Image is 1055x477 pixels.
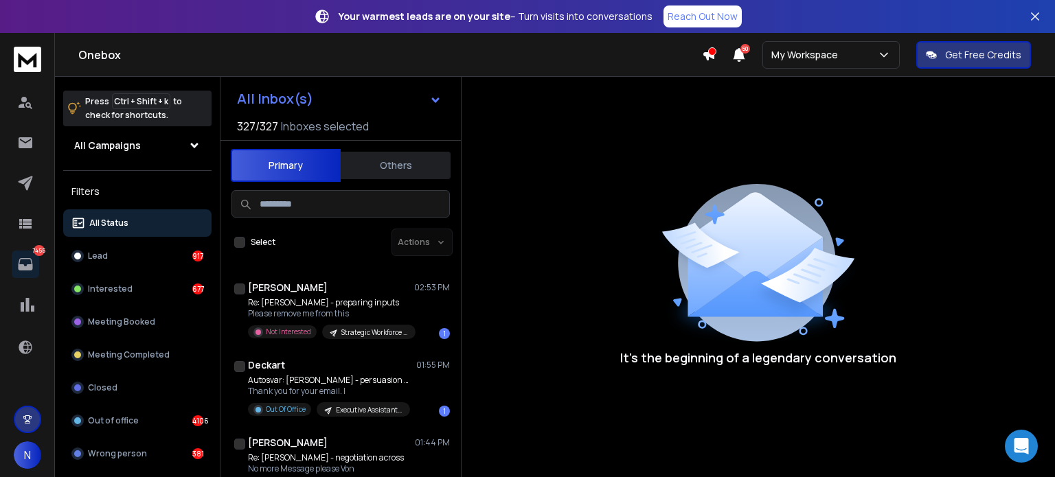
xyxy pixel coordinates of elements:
h3: Inboxes selected [281,118,369,135]
h1: [PERSON_NAME] [248,436,328,450]
button: Lead917 [63,242,212,270]
button: Out of office4106 [63,407,212,434]
p: All Status [89,218,128,229]
p: 01:44 PM [415,437,450,448]
button: All Status [63,209,212,237]
p: Not Interested [266,327,311,337]
strong: Your warmest leads are on your site [339,10,510,23]
p: 02:53 PM [414,282,450,293]
p: Reach Out Now [668,10,738,23]
p: Out Of Office [266,404,306,415]
div: 381 [192,448,203,459]
p: It’s the beginning of a legendary conversation [620,348,896,367]
button: Others [341,150,451,181]
p: Wrong person [88,448,147,459]
button: Interested677 [63,275,212,303]
button: All Inbox(s) [226,85,453,113]
div: 1 [439,328,450,339]
div: Open Intercom Messenger [1005,430,1038,463]
img: logo [14,47,41,72]
h3: Filters [63,182,212,201]
h1: All Campaigns [74,139,141,152]
h1: Deckart [248,358,285,372]
button: Meeting Completed [63,341,212,369]
div: 4106 [192,415,203,426]
button: N [14,441,41,469]
p: Please remove me from this [248,308,413,319]
div: 1 [439,406,450,417]
button: Closed [63,374,212,402]
a: 7455 [12,251,39,278]
p: – Turn visits into conversations [339,10,653,23]
label: Select [251,237,275,248]
p: No more Message please Von [248,463,413,474]
h1: [PERSON_NAME] [248,281,328,294]
button: Meeting Booked [63,308,212,336]
span: 50 [740,44,750,54]
p: 7455 [34,245,45,256]
p: Autosvar: [PERSON_NAME] - persuasion and [248,375,413,386]
a: Reach Out Now [663,5,742,27]
button: Primary [231,149,341,182]
p: Thank you for your email. I [248,386,413,397]
div: 917 [192,251,203,261]
h1: All Inbox(s) [237,92,313,106]
button: All Campaigns [63,132,212,159]
p: Strategic Workforce Planning - Learnova [341,327,407,338]
p: Lead [88,251,108,261]
button: Wrong person381 [63,440,212,467]
p: 01:55 PM [416,360,450,371]
p: Executive Assistant 6.0 - Keynotive [336,405,402,415]
p: Re: [PERSON_NAME] - preparing inputs [248,297,413,308]
span: Ctrl + Shift + k [112,93,170,109]
p: Meeting Completed [88,349,170,360]
div: 677 [192,283,203,294]
p: Re: [PERSON_NAME] - negotiation across [248,452,413,463]
p: Get Free Credits [945,48,1021,62]
p: My Workspace [771,48,843,62]
h1: Onebox [78,47,702,63]
p: Meeting Booked [88,316,155,327]
p: Press to check for shortcuts. [85,95,182,122]
p: Closed [88,382,117,393]
p: Out of office [88,415,139,426]
p: Interested [88,283,133,294]
button: Get Free Credits [916,41,1031,69]
span: 327 / 327 [237,118,278,135]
